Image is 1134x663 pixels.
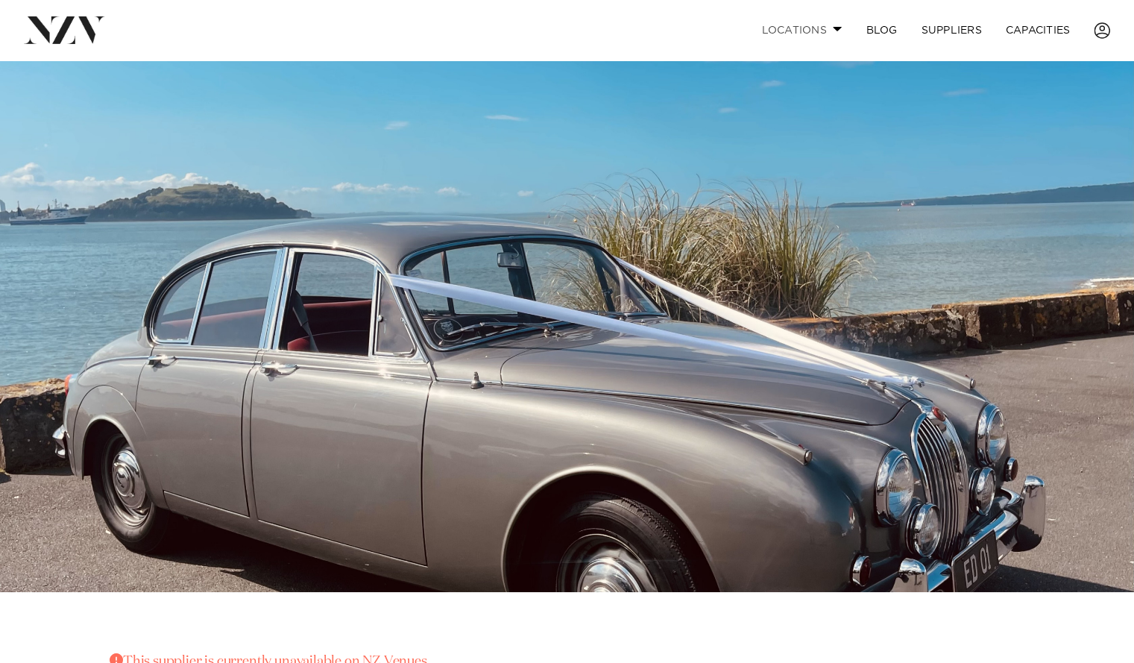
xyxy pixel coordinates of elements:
[994,14,1083,46] a: Capacities
[854,14,909,46] a: BLOG
[909,14,993,46] a: SUPPLIERS
[749,14,854,46] a: Locations
[24,16,105,43] img: nzv-logo.png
